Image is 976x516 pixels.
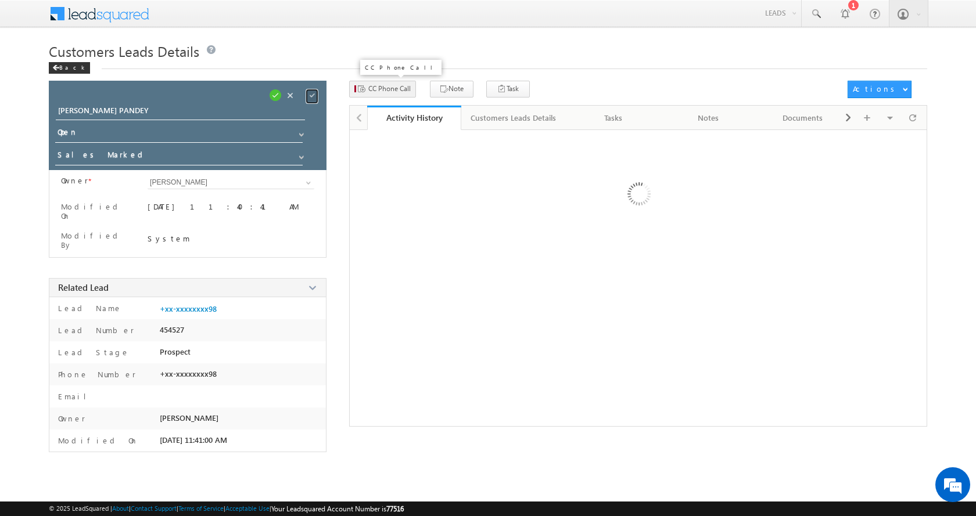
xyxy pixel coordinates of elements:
[49,503,404,514] span: © 2025 LeadSquared | | | | |
[55,347,130,358] label: Lead Stage
[486,81,530,98] button: Task
[112,504,129,512] a: About
[386,504,404,513] span: 77516
[160,347,191,356] span: Prospect
[160,435,227,445] span: [DATE] 11:41:00 AM
[576,111,651,125] div: Tasks
[60,61,195,76] div: Chat with us now
[15,107,212,348] textarea: Type your message and hit 'Enter'
[55,369,136,380] label: Phone Number
[225,504,270,512] a: Acceptable Use
[300,177,314,189] a: Show All Items
[848,81,912,98] button: Actions
[160,413,218,423] span: [PERSON_NAME]
[178,504,224,512] a: Terms of Service
[55,391,95,402] label: Email
[430,81,473,98] button: Note
[20,61,49,76] img: d_60004797649_company_0_60004797649
[293,126,307,138] a: Show All Items
[55,147,302,165] input: Stage
[58,282,109,293] span: Related Lead
[661,106,756,130] a: Notes
[191,6,218,34] div: Minimize live chat window
[670,111,745,125] div: Notes
[756,106,851,130] a: Documents
[271,504,404,513] span: Your Leadsquared Account Number is
[160,304,217,313] a: +xx-xxxxxxxx98
[55,413,85,424] label: Owner
[61,202,133,221] label: Modified On
[55,303,122,313] label: Lead Name
[853,84,899,94] div: Actions
[471,111,556,125] div: Customers Leads Details
[55,435,138,446] label: Modified On
[61,231,133,250] label: Modified By
[49,62,90,74] div: Back
[365,63,437,71] p: CC Phone Call
[368,84,411,94] span: CC Phone Call
[55,125,302,143] input: Status
[160,369,217,378] span: +xx-xxxxxxxx98
[55,325,134,335] label: Lead Number
[566,106,661,130] a: Tasks
[148,233,314,244] div: System
[349,81,416,98] button: CC Phone Call
[765,111,840,125] div: Documents
[461,106,566,130] a: Customers Leads Details
[367,106,462,130] a: Activity History
[56,104,305,120] input: Opportunity Name Opportunity Name
[131,504,177,512] a: Contact Support
[376,112,453,123] div: Activity History
[160,325,184,334] span: 454527
[578,136,698,256] img: Loading ...
[148,176,314,189] input: Type to Search
[61,176,88,185] label: Owner
[148,201,314,218] div: [DATE] 11:40:41 AM
[49,42,199,60] span: Customers Leads Details
[158,358,211,373] em: Start Chat
[293,149,307,160] a: Show All Items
